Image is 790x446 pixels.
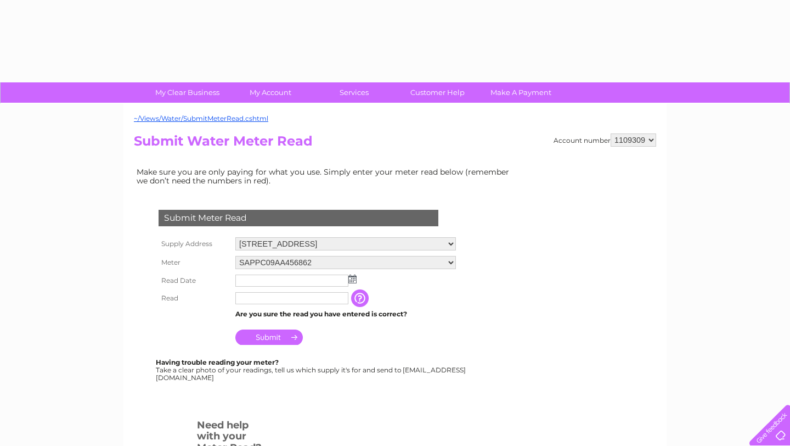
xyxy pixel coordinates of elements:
a: Services [309,82,399,103]
input: Submit [235,330,303,345]
th: Meter [156,253,233,272]
a: ~/Views/Water/SubmitMeterRead.cshtml [134,114,268,122]
td: Are you sure the read you have entered is correct? [233,307,459,321]
div: Take a clear photo of your readings, tell us which supply it's for and send to [EMAIL_ADDRESS][DO... [156,359,467,381]
a: My Account [225,82,316,103]
a: My Clear Business [142,82,233,103]
b: Having trouble reading your meter? [156,358,279,366]
td: Make sure you are only paying for what you use. Simply enter your meter read below (remember we d... [134,165,518,188]
div: Submit Meter Read [159,210,438,226]
img: ... [348,275,357,283]
a: Make A Payment [476,82,566,103]
th: Read [156,289,233,307]
input: Information [351,289,371,307]
th: Read Date [156,272,233,289]
th: Supply Address [156,235,233,253]
a: Customer Help [392,82,483,103]
div: Account number [554,133,656,147]
h2: Submit Water Meter Read [134,133,656,154]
